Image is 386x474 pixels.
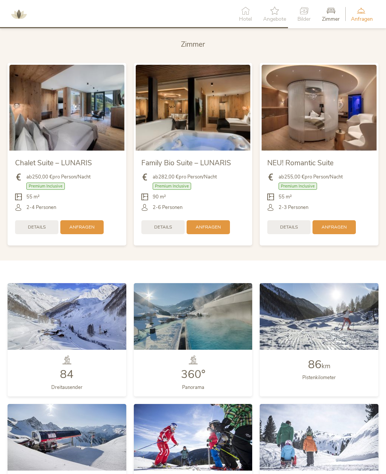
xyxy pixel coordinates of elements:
img: Family Bio Suite – LUNARIS [136,65,251,151]
span: 360° [181,367,205,382]
b: 282,00 € [158,174,179,180]
span: Zimmer [181,40,205,49]
span: ab pro Person/Nacht [153,174,217,180]
img: NEU! Romantic Suite [262,65,377,151]
span: 90 m² [153,194,166,200]
span: Details [280,224,298,230]
span: Hotel [239,17,252,22]
span: 84 [60,367,74,382]
span: Anfragen [322,224,347,230]
img: AMONTI & LUNARIS Wellnessresort [8,3,30,26]
span: Zimmer [322,17,340,22]
span: ab pro Person/Nacht [26,174,90,180]
span: Angebote [263,17,286,22]
span: Premium Inclusive [26,183,65,190]
span: 2-4 Personen [26,204,56,211]
span: Premium Inclusive [153,183,191,190]
span: Anfragen [351,17,373,22]
span: Dreitausender [51,384,83,391]
span: ab pro Person/Nacht [279,174,343,180]
span: Bilder [297,17,311,22]
span: 55 m² [279,194,292,200]
span: Anfragen [196,224,221,230]
span: 2-6 Personen [153,204,182,211]
img: Chalet Suite – LUNARIS [9,65,124,151]
span: Family Bio Suite – LUNARIS [141,158,231,168]
span: km [322,362,330,370]
span: Panorama [182,384,204,391]
b: 255,00 € [284,174,305,180]
a: AMONTI & LUNARIS Wellnessresort [8,11,30,17]
span: 86 [308,357,322,372]
span: Pistenkilometer [302,374,336,381]
span: NEU! Romantic Suite [267,158,334,168]
b: 250,00 € [32,174,52,180]
span: Premium Inclusive [279,183,317,190]
span: 2-3 Personen [279,204,308,211]
span: Details [154,224,172,230]
span: Chalet Suite – LUNARIS [15,158,92,168]
span: Anfragen [69,224,95,230]
span: Details [28,224,46,230]
span: 55 m² [26,194,40,200]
